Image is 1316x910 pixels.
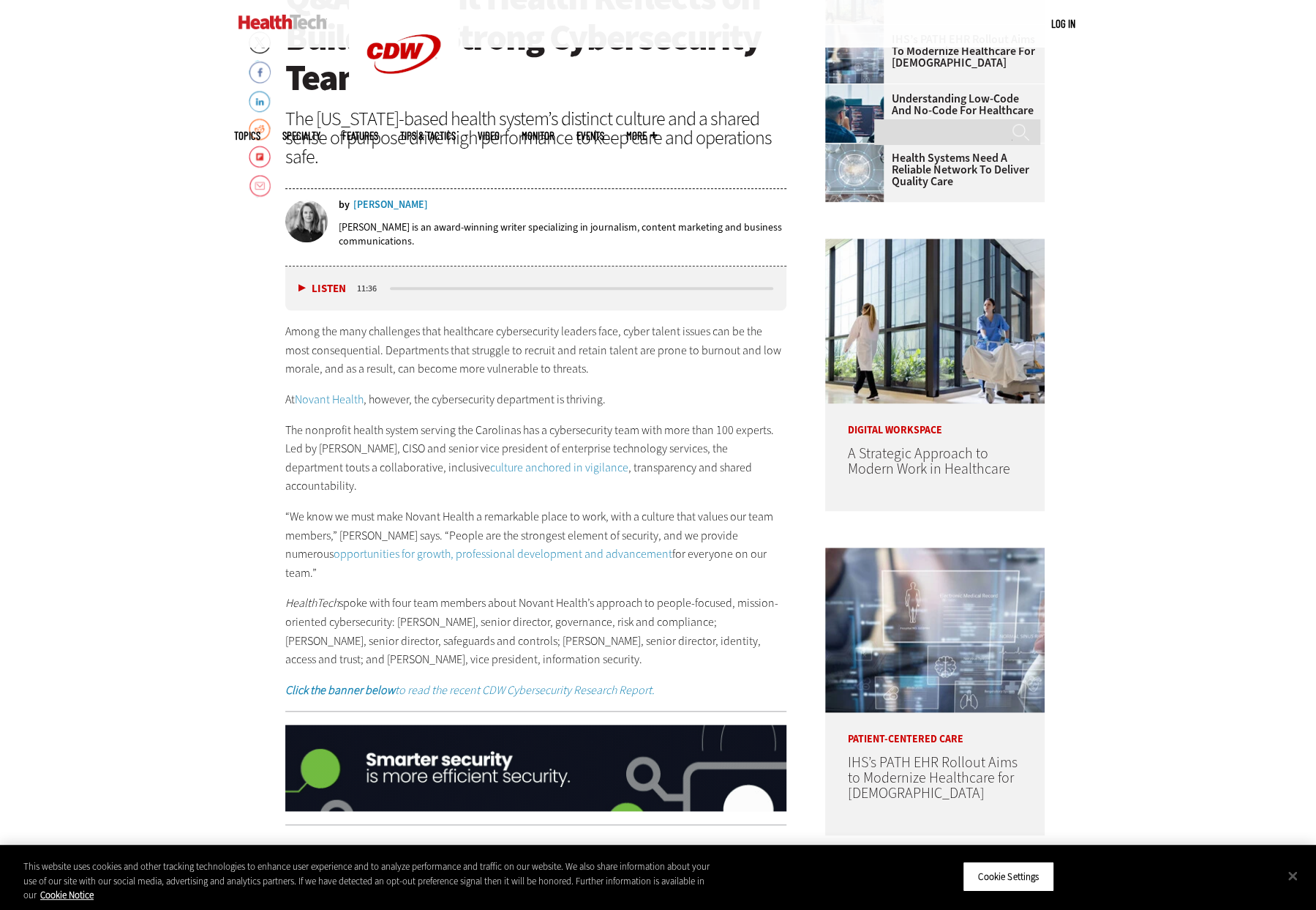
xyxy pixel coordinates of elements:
[576,130,604,141] a: Events
[285,390,787,409] p: At , however, the cybersecurity department is thriving.
[825,143,891,155] a: Healthcare networking
[285,200,328,242] img: Amy Burroughs
[349,97,459,112] a: CDW
[285,594,787,668] p: spoke with four team members about Novant Health’s approach to people-focused, mission-oriented c...
[400,130,456,141] a: Tips & Tactics
[339,200,350,210] span: by
[285,725,787,811] img: x_security_q325_animated_click_desktop_03
[355,282,388,295] div: duration
[825,143,884,202] img: Healthcare networking
[285,682,655,698] em: to read the recent CDW Cybersecurity Research Report.
[825,548,1045,712] img: Electronic health records
[963,861,1054,892] button: Cookie Settings
[285,682,395,698] strong: Click the banner below
[23,859,723,903] div: This website uses cookies and other tracking technologies to enhance user experience and to analy...
[285,507,787,582] p: “We know we must make Novant Health a remarkable place to work, with a culture that values our te...
[298,283,346,294] button: Listen
[334,546,672,562] a: opportunities for growth, professional development and advancement
[285,266,787,310] div: media player
[285,109,787,166] div: The [US_STATE]-based health system’s distinct culture and a shared sense of purpose drive high pe...
[285,682,655,698] a: Click the banner belowto read the recent CDW Cybersecurity Research Report.
[522,130,554,141] a: MonITor
[847,753,1017,803] a: IHS’s PATH EHR Rollout Aims to Modernize Healthcare for [DEMOGRAPHIC_DATA]
[847,444,1009,479] a: A Strategic Approach to Modern Work in Healthcare
[626,130,657,141] span: More
[238,15,327,29] img: Home
[825,239,1045,403] img: Health workers in a modern hospital
[285,322,787,378] p: Among the many challenges that healthcare cybersecurity leaders face, cyber talent issues can be ...
[342,130,378,141] a: Features
[40,889,94,901] a: More information about your privacy
[295,392,364,407] a: Novant Health
[825,84,884,143] img: Coworkers coding
[478,130,500,141] a: Video
[285,595,339,611] em: HealthTech
[825,152,1036,187] a: Health Systems Need a Reliable Network To Deliver Quality Care
[1051,17,1075,30] a: Log in
[353,200,428,210] a: [PERSON_NAME]
[339,220,787,248] p: [PERSON_NAME] is an award-winning writer specializing in journalism, content marketing and busine...
[234,130,260,141] span: Topics
[825,712,1045,745] p: Patient-Centered Care
[825,403,1045,436] p: Digital Workspace
[1051,16,1075,31] div: User menu
[285,421,787,496] p: The nonprofit health system serving the Carolinas has a cybersecurity team with more than 100 exp...
[282,130,320,141] span: Specialty
[490,460,628,475] a: culture anchored in vigilance
[1276,859,1309,892] button: Close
